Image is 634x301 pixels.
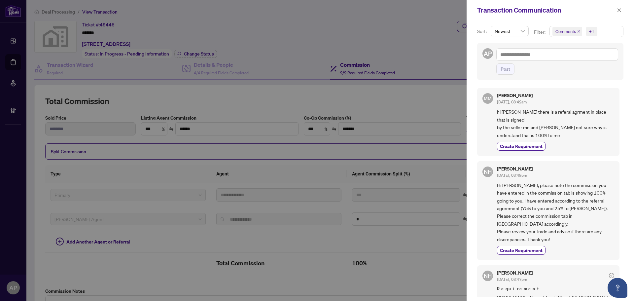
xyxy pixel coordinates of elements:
[477,5,615,15] div: Transaction Communication
[497,271,533,275] h5: [PERSON_NAME]
[484,49,492,58] span: AP
[497,99,527,104] span: [DATE], 08:42am
[484,168,492,176] span: NH
[577,30,581,33] span: close
[497,246,546,255] button: Create Requirement
[500,143,543,150] span: Create Requirement
[500,247,543,254] span: Create Requirement
[617,8,621,13] span: close
[477,28,488,35] p: Sort:
[555,28,576,35] span: Comments
[484,95,491,102] span: MM
[609,273,614,278] span: check-circle
[497,293,614,301] span: COMPLIANCE - Signed Trade Sheet-[PERSON_NAME]
[497,93,533,98] h5: [PERSON_NAME]
[497,285,614,292] span: Requirement
[608,278,627,298] button: Open asap
[497,142,546,151] button: Create Requirement
[534,28,546,36] p: Filter:
[484,272,492,280] span: NH
[497,108,614,139] span: hi [PERSON_NAME] there is a referal agrment in place that is signed by the seller me and [PERSON_...
[497,181,614,243] span: Hi [PERSON_NAME], please note the commission you have entered in the commission tab is showing 10...
[495,26,525,36] span: Newest
[589,28,594,35] div: +1
[497,277,527,282] span: [DATE], 03:47pm
[497,173,527,178] span: [DATE], 03:49pm
[497,167,533,171] h5: [PERSON_NAME]
[496,63,514,75] button: Post
[552,27,582,36] span: Comments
